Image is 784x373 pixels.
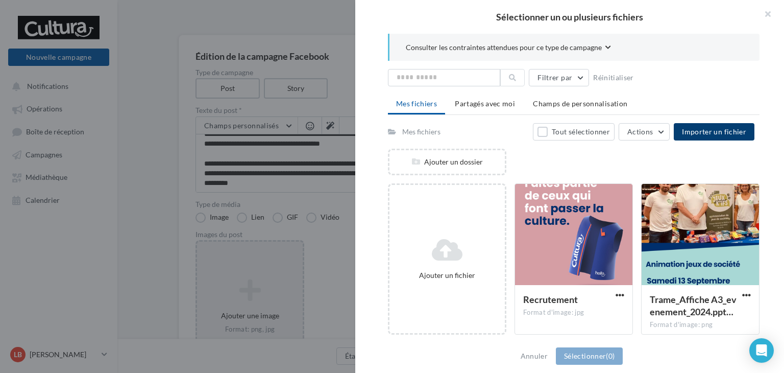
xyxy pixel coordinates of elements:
span: Partagés avec moi [455,99,515,108]
span: Champs de personnalisation [533,99,627,108]
span: Importer un fichier [682,127,746,136]
div: Format d'image: png [650,320,751,330]
button: Consulter les contraintes attendues pour ce type de campagne [406,42,611,55]
span: Actions [627,127,653,136]
span: Mes fichiers [396,99,437,108]
button: Annuler [517,350,552,362]
div: Ajouter un fichier [394,270,501,281]
button: Réinitialiser [589,72,638,84]
button: Importer un fichier [674,123,754,141]
button: Filtrer par [529,69,589,86]
span: Consulter les contraintes attendues pour ce type de campagne [406,42,602,53]
h2: Sélectionner un ou plusieurs fichiers [372,12,768,21]
span: Trame_Affiche A3_evenement_2024.pptx (31) [650,294,737,317]
span: (0) [606,352,615,360]
button: Sélectionner(0) [556,347,623,365]
button: Tout sélectionner [533,123,615,141]
div: Ajouter un dossier [389,157,505,167]
div: Open Intercom Messenger [749,338,774,363]
div: Format d'image: jpg [523,308,624,317]
span: Recrutement [523,294,578,305]
div: Mes fichiers [402,127,440,137]
button: Actions [619,123,670,141]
